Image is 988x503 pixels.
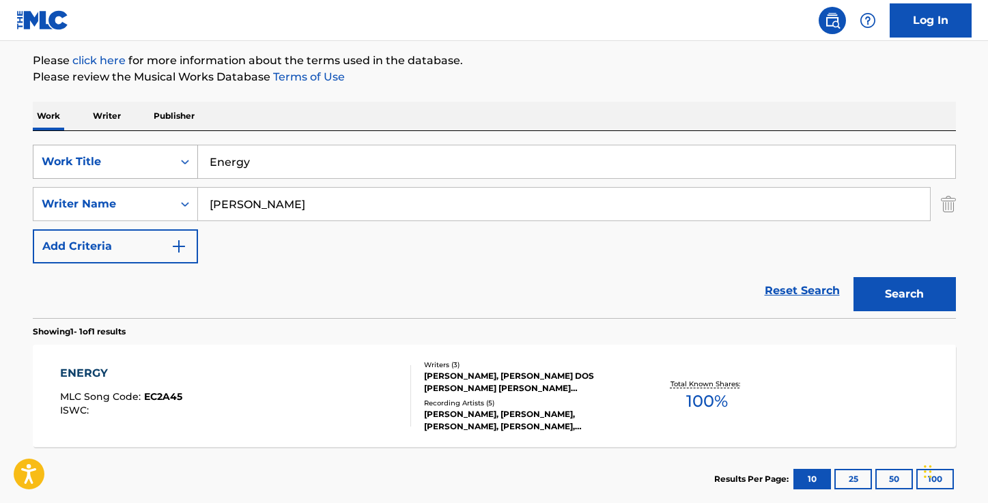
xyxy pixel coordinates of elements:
[270,70,345,83] a: Terms of Use
[60,390,144,403] span: MLC Song Code :
[144,390,182,403] span: EC2A45
[916,469,954,489] button: 100
[920,437,988,503] iframe: Chat Widget
[33,345,956,447] a: ENERGYMLC Song Code:EC2A45ISWC:Writers (3)[PERSON_NAME], [PERSON_NAME] DOS [PERSON_NAME] [PERSON_...
[424,408,630,433] div: [PERSON_NAME], [PERSON_NAME], [PERSON_NAME], [PERSON_NAME], [PERSON_NAME]
[714,473,792,485] p: Results Per Page:
[819,7,846,34] a: Public Search
[42,154,165,170] div: Work Title
[60,365,182,382] div: ENERGY
[33,53,956,69] p: Please for more information about the terms used in the database.
[875,469,913,489] button: 50
[924,451,932,492] div: Drag
[60,404,92,416] span: ISWC :
[860,12,876,29] img: help
[89,102,125,130] p: Writer
[171,238,187,255] img: 9d2ae6d4665cec9f34b9.svg
[941,187,956,221] img: Delete Criterion
[671,379,744,389] p: Total Known Shares:
[42,196,165,212] div: Writer Name
[72,54,126,67] a: click here
[33,145,956,318] form: Search Form
[758,276,847,306] a: Reset Search
[33,69,956,85] p: Please review the Musical Works Database
[33,102,64,130] p: Work
[424,398,630,408] div: Recording Artists ( 5 )
[824,12,841,29] img: search
[890,3,972,38] a: Log In
[424,370,630,394] div: [PERSON_NAME], [PERSON_NAME] DOS [PERSON_NAME] [PERSON_NAME] [PERSON_NAME]
[834,469,872,489] button: 25
[150,102,199,130] p: Publisher
[16,10,69,30] img: MLC Logo
[33,229,198,263] button: Add Criteria
[424,360,630,370] div: Writers ( 3 )
[853,277,956,311] button: Search
[686,389,728,414] span: 100 %
[854,7,881,34] div: Help
[793,469,831,489] button: 10
[33,326,126,338] p: Showing 1 - 1 of 1 results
